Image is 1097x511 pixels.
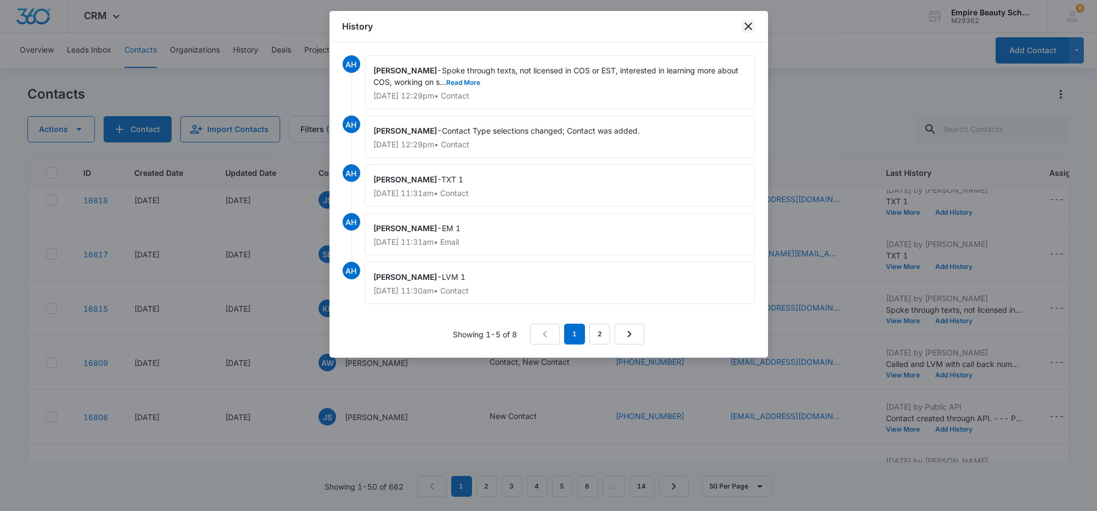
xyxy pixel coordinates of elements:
div: - [365,116,755,158]
p: [DATE] 11:30am • Contact [374,287,746,295]
span: [PERSON_NAME] [374,272,437,282]
span: [PERSON_NAME] [374,223,437,233]
span: AH [343,55,360,73]
a: Page 2 [589,324,610,345]
div: - [365,55,755,109]
span: AH [343,262,360,279]
span: Contact Type selections changed; Contact was added. [442,126,640,135]
span: AH [343,116,360,133]
h1: History [343,20,373,33]
p: [DATE] 12:29pm • Contact [374,141,746,148]
span: [PERSON_NAME] [374,66,437,75]
div: - [365,213,755,255]
span: LVM 1 [442,272,466,282]
button: Read More [447,79,481,86]
p: [DATE] 11:31am • Contact [374,190,746,197]
span: [PERSON_NAME] [374,126,437,135]
span: EM 1 [442,223,461,233]
p: [DATE] 11:31am • Email [374,238,746,246]
div: - [365,164,755,206]
nav: Pagination [530,324,644,345]
p: [DATE] 12:29pm • Contact [374,92,746,100]
p: Showing 1-5 of 8 [453,329,517,340]
span: [PERSON_NAME] [374,175,437,184]
a: Next Page [615,324,644,345]
span: TXT 1 [442,175,464,184]
div: - [365,262,755,304]
span: Spoke through texts, not licensed in COS or EST, interested in learning more about COS, working o... [374,66,741,87]
em: 1 [564,324,585,345]
span: AH [343,213,360,231]
span: AH [343,164,360,182]
button: close [742,20,755,33]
